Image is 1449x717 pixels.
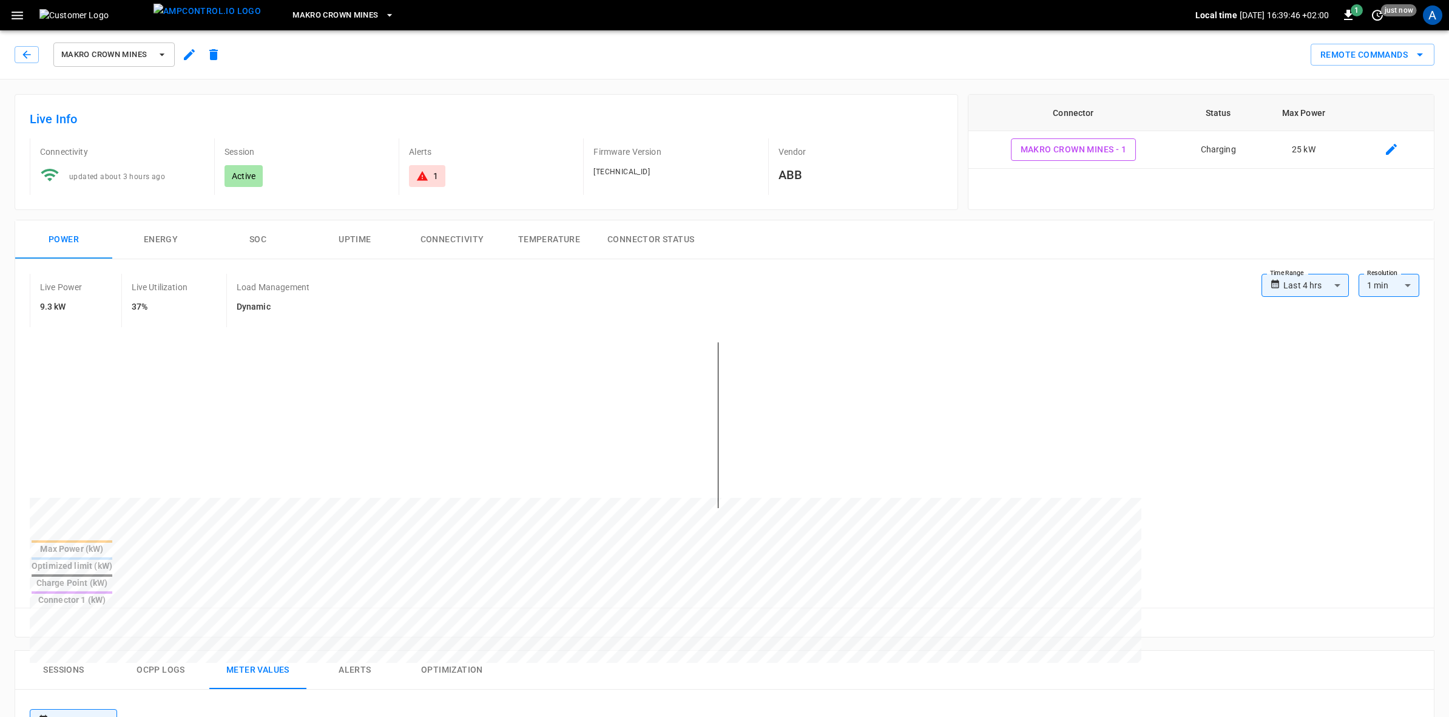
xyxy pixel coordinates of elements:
label: Resolution [1367,268,1397,278]
th: Status [1178,95,1258,131]
div: 1 min [1359,274,1419,297]
p: Load Management [237,281,309,293]
p: Local time [1195,9,1237,21]
td: Charging [1178,131,1258,169]
button: Makro Crown Mines [53,42,175,67]
h6: ABB [779,165,943,185]
button: Energy [112,220,209,259]
p: Vendor [779,146,943,158]
button: Sessions [15,651,112,690]
button: Power [15,220,112,259]
p: [DATE] 16:39:46 +02:00 [1240,9,1329,21]
div: remote commands options [1311,44,1434,66]
div: Last 4 hrs [1283,274,1349,297]
span: updated about 3 hours ago [69,172,165,181]
button: set refresh interval [1368,5,1387,25]
div: profile-icon [1423,5,1442,25]
button: Remote Commands [1311,44,1434,66]
p: Firmware Version [593,146,758,158]
p: Live Power [40,281,83,293]
span: just now [1381,4,1417,16]
span: Makro Crown Mines [61,48,151,62]
p: Session [225,146,389,158]
button: Optimization [404,651,501,690]
button: Ocpp logs [112,651,209,690]
div: 1 [433,170,438,182]
span: 1 [1351,4,1363,16]
button: SOC [209,220,306,259]
h6: Live Info [30,109,943,129]
img: Customer Logo [39,9,149,21]
th: Max Power [1258,95,1349,131]
td: 25 kW [1258,131,1349,169]
p: Live Utilization [132,281,187,293]
button: Connector Status [598,220,704,259]
p: Alerts [409,146,573,158]
h6: 9.3 kW [40,301,83,314]
button: Connectivity [404,220,501,259]
th: Connector [968,95,1178,131]
table: connector table [968,95,1434,169]
button: Meter Values [209,651,306,690]
p: Active [232,170,255,182]
button: Makro Crown Mines - 1 [1011,138,1136,161]
h6: Dynamic [237,301,309,314]
button: Uptime [306,220,404,259]
span: Makro Crown Mines [292,8,378,22]
button: Alerts [306,651,404,690]
button: Temperature [501,220,598,259]
label: Time Range [1270,268,1304,278]
button: Makro Crown Mines [288,4,399,27]
h6: 37% [132,301,187,314]
p: Connectivity [40,146,204,158]
img: ampcontrol.io logo [154,4,261,19]
span: [TECHNICAL_ID] [593,168,650,176]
